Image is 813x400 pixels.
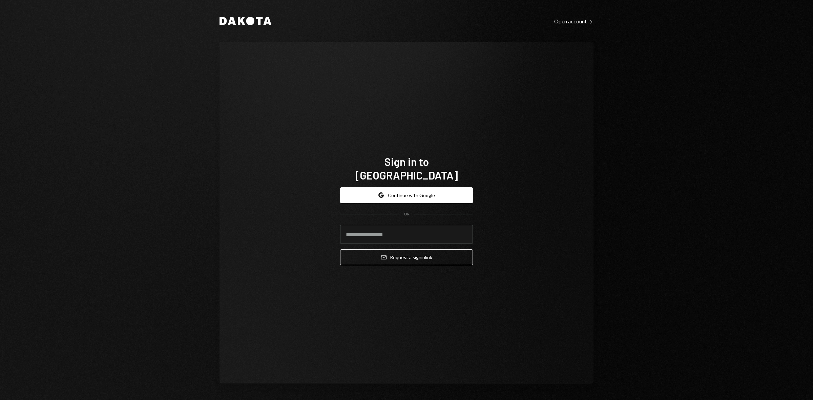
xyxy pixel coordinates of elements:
h1: Sign in to [GEOGRAPHIC_DATA] [340,155,473,182]
div: Open account [554,18,593,25]
button: Request a signinlink [340,249,473,265]
a: Open account [554,17,593,25]
button: Continue with Google [340,187,473,203]
div: OR [404,211,410,217]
